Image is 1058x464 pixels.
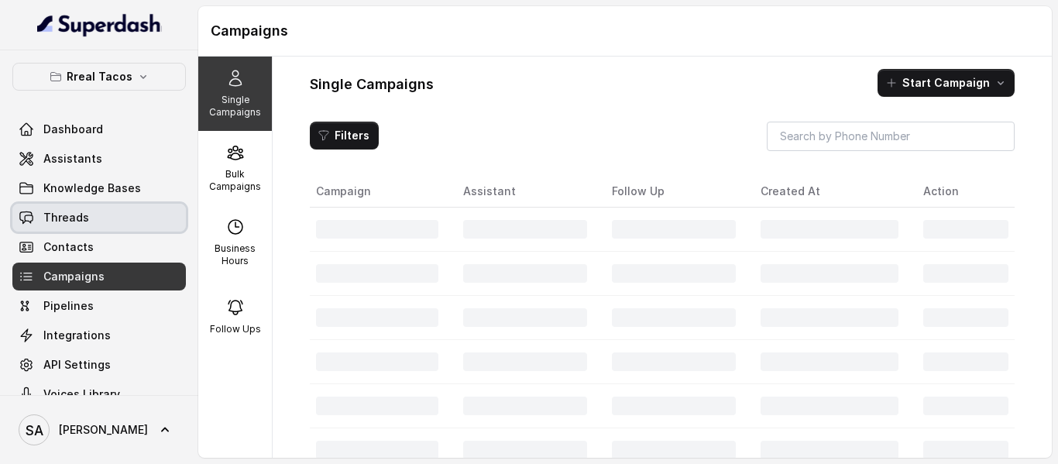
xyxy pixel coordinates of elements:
span: Pipelines [43,298,94,314]
input: Search by Phone Number [767,122,1015,151]
span: Integrations [43,328,111,343]
a: Dashboard [12,115,186,143]
button: Filters [310,122,379,150]
th: Assistant [451,176,599,208]
button: Start Campaign [878,69,1015,97]
h1: Single Campaigns [310,72,434,97]
a: Integrations [12,321,186,349]
span: Campaigns [43,269,105,284]
span: Contacts [43,239,94,255]
a: Threads [12,204,186,232]
p: Rreal Tacos [67,67,132,86]
a: Knowledge Bases [12,174,186,202]
a: Voices Library [12,380,186,408]
span: API Settings [43,357,111,373]
th: Action [911,176,1015,208]
span: Dashboard [43,122,103,137]
span: Voices Library [43,387,120,402]
span: Assistants [43,151,102,167]
text: SA [26,422,43,438]
p: Follow Ups [210,323,261,335]
img: light.svg [37,12,162,37]
th: Campaign [310,176,451,208]
p: Business Hours [204,242,266,267]
a: Assistants [12,145,186,173]
button: Rreal Tacos [12,63,186,91]
a: Pipelines [12,292,186,320]
a: [PERSON_NAME] [12,408,186,452]
span: Knowledge Bases [43,180,141,196]
span: Threads [43,210,89,225]
p: Single Campaigns [204,94,266,119]
a: API Settings [12,351,186,379]
h1: Campaigns [211,19,1039,43]
p: Bulk Campaigns [204,168,266,193]
th: Follow Up [599,176,748,208]
th: Created At [748,176,910,208]
a: Contacts [12,233,186,261]
a: Campaigns [12,263,186,290]
span: [PERSON_NAME] [59,422,148,438]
